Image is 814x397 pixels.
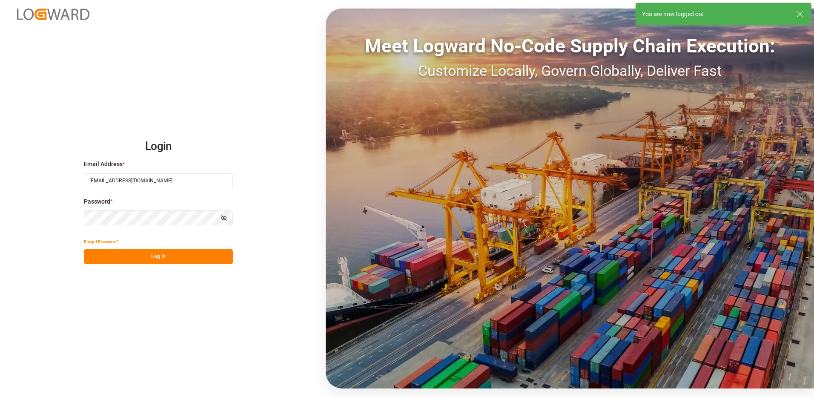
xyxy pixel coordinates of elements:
div: You are now logged out [642,10,788,19]
span: Password [84,197,110,206]
h2: Login [84,133,233,160]
button: Forgot Password? [84,234,119,249]
img: Logward_new_orange.png [17,9,89,20]
div: Meet Logward No-Code Supply Chain Execution: [326,32,814,60]
input: Enter your email [84,173,233,188]
span: Email Address [84,160,123,169]
button: Log In [84,249,233,264]
div: Customize Locally, Govern Globally, Deliver Fast [326,60,814,82]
